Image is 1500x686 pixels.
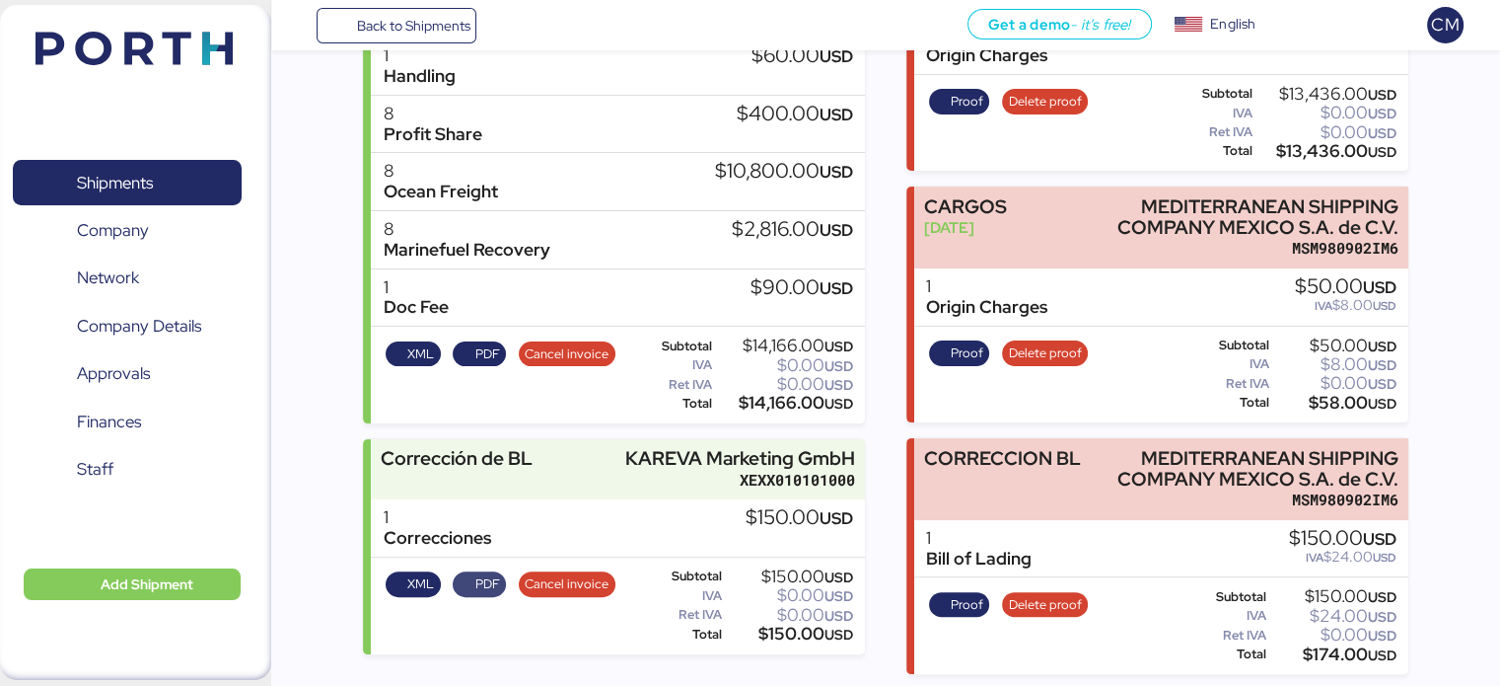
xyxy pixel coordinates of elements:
[1273,339,1396,353] div: $50.00
[951,91,983,113] span: Proof
[1183,396,1269,410] div: Total
[1002,341,1088,366] button: Delete proof
[407,573,434,595] span: XML
[726,608,853,623] div: $0.00
[383,507,490,528] div: 1
[383,66,455,87] div: Handling
[625,470,855,491] div: XEXX010101000
[1183,648,1266,661] div: Total
[1363,276,1396,298] span: USD
[640,378,713,392] div: Ret IVA
[519,342,615,367] button: Cancel invoice
[1273,376,1396,391] div: $0.00
[1289,528,1396,550] div: $150.00
[951,343,983,364] span: Proof
[24,569,241,600] button: Add Shipment
[1183,377,1269,391] div: Ret IVA
[1270,609,1396,624] div: $24.00
[386,572,441,597] button: XML
[1368,647,1396,664] span: USD
[820,277,853,299] span: USD
[1113,448,1398,490] div: MEDITERRANEAN SHIPPING COMPANY MEXICO S.A. de C.V.
[453,342,506,367] button: PDF
[525,343,608,365] span: Cancel invoice
[737,104,853,125] div: $400.00
[1183,107,1253,120] div: IVA
[77,169,153,197] span: Shipments
[381,448,533,469] div: Corrección de BL
[750,277,853,299] div: $90.00
[726,627,853,642] div: $150.00
[824,569,853,586] span: USD
[1002,89,1088,114] button: Delete proof
[640,628,723,642] div: Total
[1373,550,1396,566] span: USD
[716,396,853,411] div: $14,166.00
[1270,589,1396,604] div: $150.00
[820,45,853,67] span: USD
[525,573,608,595] span: Cancel invoice
[1368,86,1396,104] span: USD
[1113,196,1398,238] div: MEDITERRANEAN SHIPPING COMPANY MEXICO S.A. de C.V.
[1368,143,1396,161] span: USD
[77,408,141,436] span: Finances
[475,573,500,595] span: PDF
[1009,594,1082,616] span: Delete proof
[1295,298,1396,313] div: $8.00
[383,104,481,124] div: 8
[640,608,723,622] div: Ret IVA
[1368,338,1396,355] span: USD
[1002,592,1088,618] button: Delete proof
[751,45,853,67] div: $60.00
[1368,395,1396,413] span: USD
[383,219,549,240] div: 8
[1183,590,1266,604] div: Subtotal
[1256,106,1396,120] div: $0.00
[1368,124,1396,142] span: USD
[820,161,853,183] span: USD
[13,256,242,301] a: Network
[1306,550,1323,566] span: IVA
[926,297,1047,318] div: Origin Charges
[929,341,990,366] button: Proof
[640,589,723,603] div: IVA
[824,338,853,355] span: USD
[640,340,713,353] div: Subtotal
[929,592,990,618] button: Proof
[824,395,853,413] span: USD
[640,358,713,372] div: IVA
[386,342,441,367] button: XML
[77,359,150,388] span: Approvals
[77,455,113,484] span: Staff
[824,626,853,644] span: USD
[383,182,497,202] div: Ocean Freight
[1183,357,1269,371] div: IVA
[407,343,434,365] span: XML
[820,507,853,529] span: USD
[1210,14,1255,35] div: English
[929,89,990,114] button: Proof
[726,588,853,603] div: $0.00
[716,358,853,373] div: $0.00
[716,339,853,353] div: $14,166.00
[1183,125,1253,139] div: Ret IVA
[625,448,855,469] div: KAREVA Marketing GmbH
[13,208,242,254] a: Company
[926,528,1032,549] div: 1
[13,400,242,445] a: Finances
[77,264,139,292] span: Network
[926,45,1047,66] div: Origin Charges
[1183,609,1266,623] div: IVA
[77,312,201,341] span: Company Details
[824,607,853,625] span: USD
[926,549,1032,570] div: Bill of Lading
[13,304,242,349] a: Company Details
[951,594,983,616] span: Proof
[383,161,497,182] div: 8
[1183,87,1253,101] div: Subtotal
[820,104,853,125] span: USD
[726,570,853,584] div: $150.00
[1256,144,1396,159] div: $13,436.00
[383,297,448,318] div: Doc Fee
[746,507,853,529] div: $150.00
